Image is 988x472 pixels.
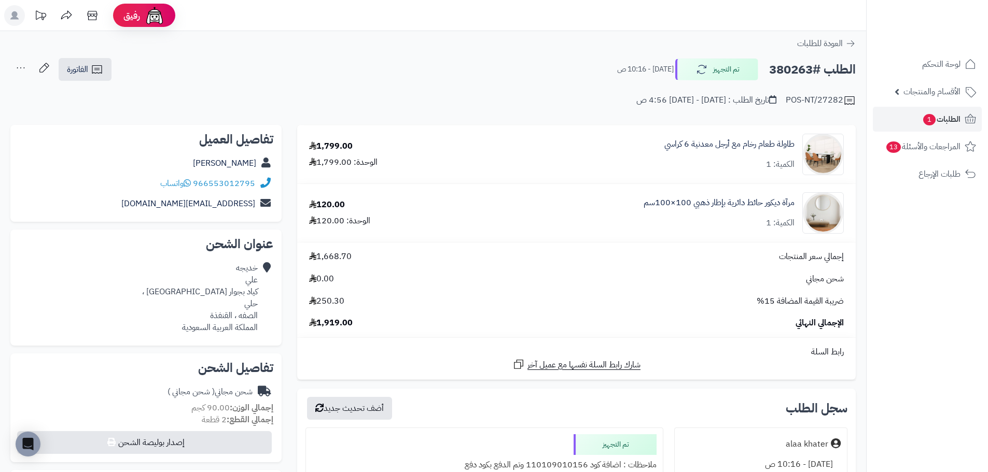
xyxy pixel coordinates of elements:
div: الوحدة: 120.00 [309,215,370,227]
span: الإجمالي النهائي [796,317,844,329]
span: ضريبة القيمة المضافة 15% [757,295,844,307]
a: طاولة طعام رخام مع أرجل معدنية 6 كراسي [664,138,795,150]
span: المراجعات والأسئلة [885,139,961,154]
div: الوحدة: 1,799.00 [309,156,378,168]
span: لوحة التحكم [922,57,961,71]
a: تحديثات المنصة [27,5,53,28]
div: 1,799.00 [309,140,353,152]
h2: الطلب #380263 [769,59,856,80]
span: ( شحن مجاني ) [168,385,215,398]
a: شارك رابط السلة نفسها مع عميل آخر [512,358,641,371]
a: 966553012795 [193,177,255,190]
img: ai-face.png [144,5,165,26]
span: 1,919.00 [309,317,353,329]
span: 0.00 [309,273,334,285]
a: واتساب [160,177,191,190]
a: الفاتورة [59,58,112,81]
a: العودة للطلبات [797,37,856,50]
a: مرآة ديكور حائط دائرية بإطار ذهبي 100×100سم [644,197,795,209]
span: طلبات الإرجاع [919,167,961,181]
div: تاريخ الطلب : [DATE] - [DATE] 4:56 ص [636,94,776,106]
strong: إجمالي الوزن: [230,402,273,414]
span: 250.30 [309,295,344,307]
small: [DATE] - 10:16 ص [617,64,674,75]
h2: تفاصيل الشحن [19,362,273,374]
a: الطلبات1 [873,107,982,132]
small: 2 قطعة [202,413,273,426]
a: [PERSON_NAME] [193,157,256,169]
div: رابط السلة [301,346,852,358]
span: شارك رابط السلة نفسها مع عميل آخر [527,359,641,371]
span: 13 [886,141,901,153]
div: الكمية: 1 [766,217,795,229]
div: Open Intercom Messenger [16,432,40,456]
h2: عنوان الشحن [19,238,273,250]
h3: سجل الطلب [786,402,847,414]
span: 1,668.70 [309,251,352,263]
span: الطلبات [922,112,961,126]
span: الفاتورة [67,63,88,76]
strong: إجمالي القطع: [227,413,273,426]
div: الكمية: 1 [766,159,795,170]
div: alaa khater [786,438,828,450]
a: [EMAIL_ADDRESS][DOMAIN_NAME] [121,197,255,210]
a: طلبات الإرجاع [873,162,982,187]
img: logo-2.png [917,26,978,48]
small: 90.00 كجم [191,402,273,414]
a: لوحة التحكم [873,52,982,77]
button: تم التجهيز [675,59,758,80]
div: خديجه علي كياد بجوار [GEOGRAPHIC_DATA] ، حلي الصفه ، القنفذة المملكة العربية السعودية [142,262,258,333]
div: تم التجهيز [574,434,657,455]
span: العودة للطلبات [797,37,843,50]
a: المراجعات والأسئلة13 [873,134,982,159]
button: إصدار بوليصة الشحن [17,431,272,454]
img: 1751472690-1-90x90.jpg [803,134,843,175]
h2: تفاصيل العميل [19,133,273,146]
button: أضف تحديث جديد [307,397,392,420]
div: POS-NT/27282 [786,94,856,107]
img: 1753783863-1-90x90.jpg [803,192,843,234]
span: شحن مجاني [806,273,844,285]
span: إجمالي سعر المنتجات [779,251,844,263]
div: شحن مجاني [168,386,253,398]
span: 1 [923,114,936,125]
span: رفيق [123,9,140,22]
span: الأقسام والمنتجات [903,84,961,99]
div: 120.00 [309,199,345,211]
